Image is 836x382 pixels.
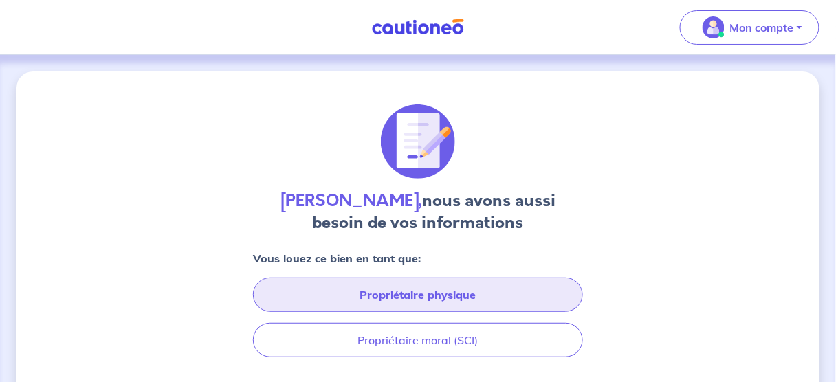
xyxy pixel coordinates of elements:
button: Propriétaire moral (SCI) [253,323,583,357]
h4: nous avons aussi besoin de vos informations [253,190,583,234]
p: Mon compte [730,19,794,36]
strong: Vous louez ce bien en tant que: [253,251,421,265]
strong: [PERSON_NAME], [280,189,422,212]
button: illu_account_valid_menu.svgMon compte [680,10,819,45]
img: illu_document_signature.svg [381,104,455,179]
button: Propriétaire physique [253,278,583,312]
img: illu_account_valid_menu.svg [703,16,725,38]
img: Cautioneo [366,19,470,36]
